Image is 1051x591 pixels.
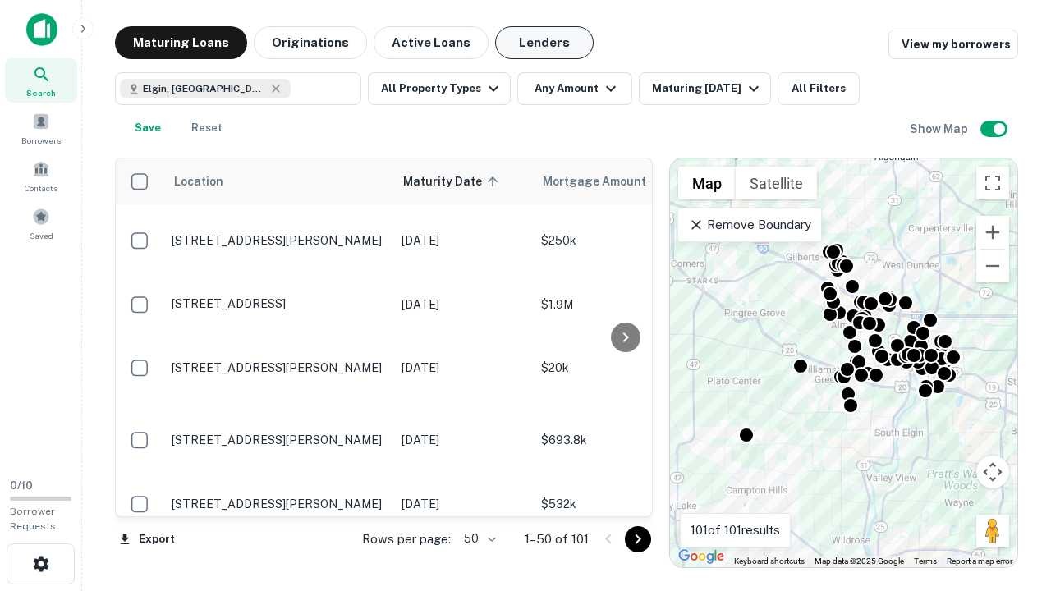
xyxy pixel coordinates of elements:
span: Elgin, [GEOGRAPHIC_DATA], [GEOGRAPHIC_DATA] [143,81,266,96]
p: [DATE] [402,359,525,377]
p: [DATE] [402,295,525,314]
a: Report a map error [947,557,1012,566]
p: [STREET_ADDRESS][PERSON_NAME] [172,360,385,375]
span: Map data ©2025 Google [815,557,904,566]
th: Maturity Date [393,158,533,204]
p: [STREET_ADDRESS] [172,296,385,311]
p: $532k [541,495,705,513]
p: $693.8k [541,431,705,449]
th: Location [163,158,393,204]
button: Maturing [DATE] [639,72,771,105]
p: 1–50 of 101 [525,529,589,549]
button: Maturing Loans [115,26,247,59]
button: Zoom in [976,216,1009,249]
button: Save your search to get updates of matches that match your search criteria. [122,112,174,144]
span: Location [173,172,223,191]
button: Reset [181,112,233,144]
span: 0 / 10 [10,479,33,492]
p: $1.9M [541,295,705,314]
span: Saved [30,229,53,242]
p: [DATE] [402,431,525,449]
p: $20k [541,359,705,377]
button: Toggle fullscreen view [976,167,1009,199]
p: [STREET_ADDRESS][PERSON_NAME] [172,233,385,248]
button: Show street map [678,167,736,199]
button: Map camera controls [976,456,1009,488]
a: Open this area in Google Maps (opens a new window) [674,546,728,567]
button: Active Loans [374,26,489,59]
div: 0 0 [670,158,1017,567]
button: Show satellite imagery [736,167,817,199]
span: Search [26,86,56,99]
span: Borrowers [21,134,61,147]
span: Mortgage Amount [543,172,668,191]
button: All Property Types [368,72,511,105]
p: Remove Boundary [688,215,810,235]
iframe: Chat Widget [969,460,1051,538]
p: [STREET_ADDRESS][PERSON_NAME] [172,433,385,447]
a: Borrowers [5,106,77,150]
p: Rows per page: [362,529,451,549]
p: [DATE] [402,231,525,250]
button: Export [115,527,179,552]
button: Lenders [495,26,594,59]
button: Keyboard shortcuts [734,556,805,567]
a: Saved [5,201,77,245]
h6: Show Map [910,120,971,138]
p: $250k [541,231,705,250]
th: Mortgage Amount [533,158,714,204]
a: Terms (opens in new tab) [914,557,937,566]
button: Originations [254,26,367,59]
a: Contacts [5,153,77,198]
p: 101 of 101 results [691,520,780,540]
button: Zoom out [976,250,1009,282]
button: All Filters [778,72,860,105]
a: Search [5,58,77,103]
p: [STREET_ADDRESS][PERSON_NAME] [172,497,385,511]
img: Google [674,546,728,567]
span: Contacts [25,181,57,195]
span: Maturity Date [403,172,503,191]
div: Maturing [DATE] [652,79,764,98]
img: capitalize-icon.png [26,13,57,46]
a: View my borrowers [888,30,1018,59]
button: Go to next page [625,526,651,552]
button: Any Amount [517,72,632,105]
p: [DATE] [402,495,525,513]
span: Borrower Requests [10,506,56,532]
div: 50 [457,527,498,551]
